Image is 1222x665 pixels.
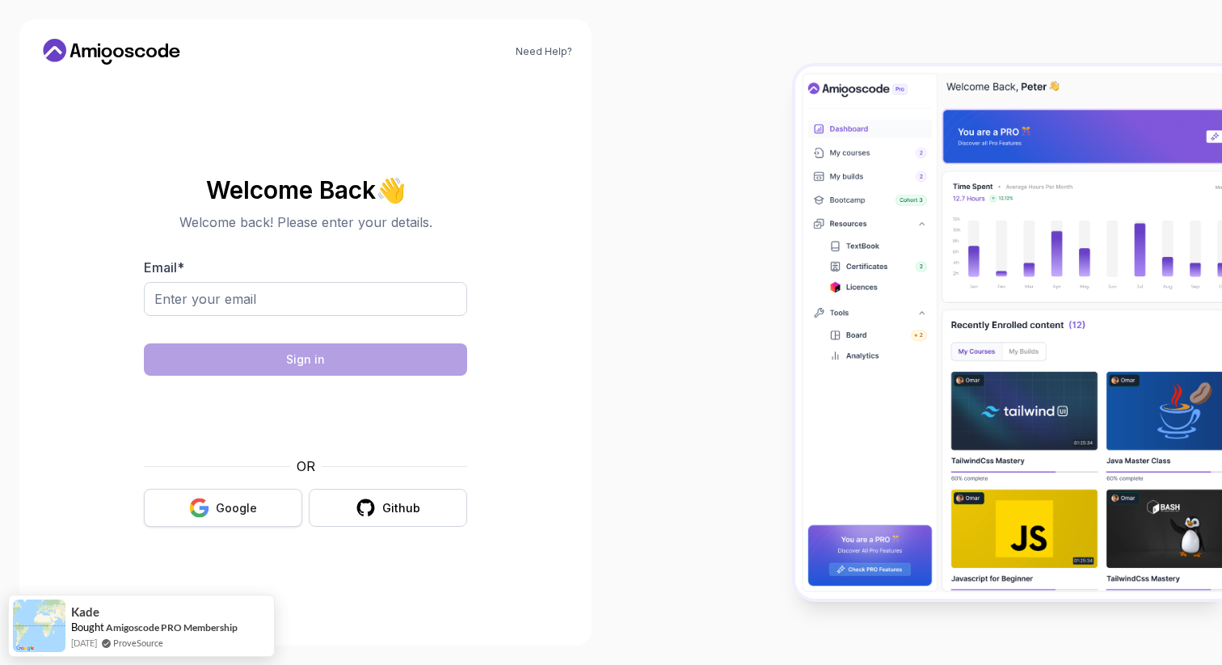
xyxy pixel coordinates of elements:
label: Email * [144,259,184,276]
input: Enter your email [144,282,467,316]
img: Amigoscode Dashboard [795,66,1222,598]
div: Sign in [286,351,325,368]
span: Bought [71,621,104,633]
p: OR [297,457,315,476]
img: provesource social proof notification image [13,600,65,652]
a: Home link [39,39,184,65]
button: Google [144,489,302,527]
div: Github [382,500,420,516]
span: 👋 [373,171,411,208]
button: Github [309,489,467,527]
a: Amigoscode PRO Membership [106,621,238,634]
span: [DATE] [71,636,97,650]
div: Google [216,500,257,516]
button: Sign in [144,343,467,376]
a: ProveSource [113,636,163,650]
iframe: Widget containing checkbox for hCaptcha security challenge [183,385,428,447]
a: Need Help? [516,45,572,58]
p: Welcome back! Please enter your details. [144,213,467,232]
h2: Welcome Back [144,177,467,203]
span: Kade [71,605,99,619]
